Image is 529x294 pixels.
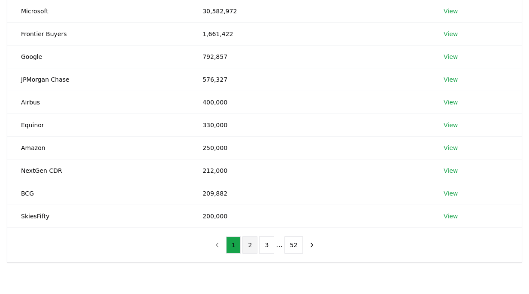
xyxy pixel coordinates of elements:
td: 792,857 [189,45,430,68]
button: next page [305,236,319,254]
a: View [444,75,458,84]
td: 400,000 [189,91,430,113]
li: ... [276,240,282,250]
td: 330,000 [189,113,430,136]
td: 576,327 [189,68,430,91]
td: Equinor [7,113,189,136]
button: 2 [242,236,257,254]
td: SkiesFifty [7,205,189,227]
td: 1,661,422 [189,22,430,45]
td: 212,000 [189,159,430,182]
a: View [444,98,458,107]
a: View [444,121,458,129]
td: JPMorgan Chase [7,68,189,91]
td: 200,000 [189,205,430,227]
td: Frontier Buyers [7,22,189,45]
td: Amazon [7,136,189,159]
button: 3 [259,236,274,254]
a: View [444,144,458,152]
a: View [444,212,458,220]
button: 1 [226,236,241,254]
a: View [444,30,458,38]
td: 209,882 [189,182,430,205]
button: 52 [284,236,303,254]
td: NextGen CDR [7,159,189,182]
td: BCG [7,182,189,205]
a: View [444,166,458,175]
a: View [444,52,458,61]
td: Airbus [7,91,189,113]
a: View [444,7,458,15]
td: 250,000 [189,136,430,159]
a: View [444,189,458,198]
td: Google [7,45,189,68]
